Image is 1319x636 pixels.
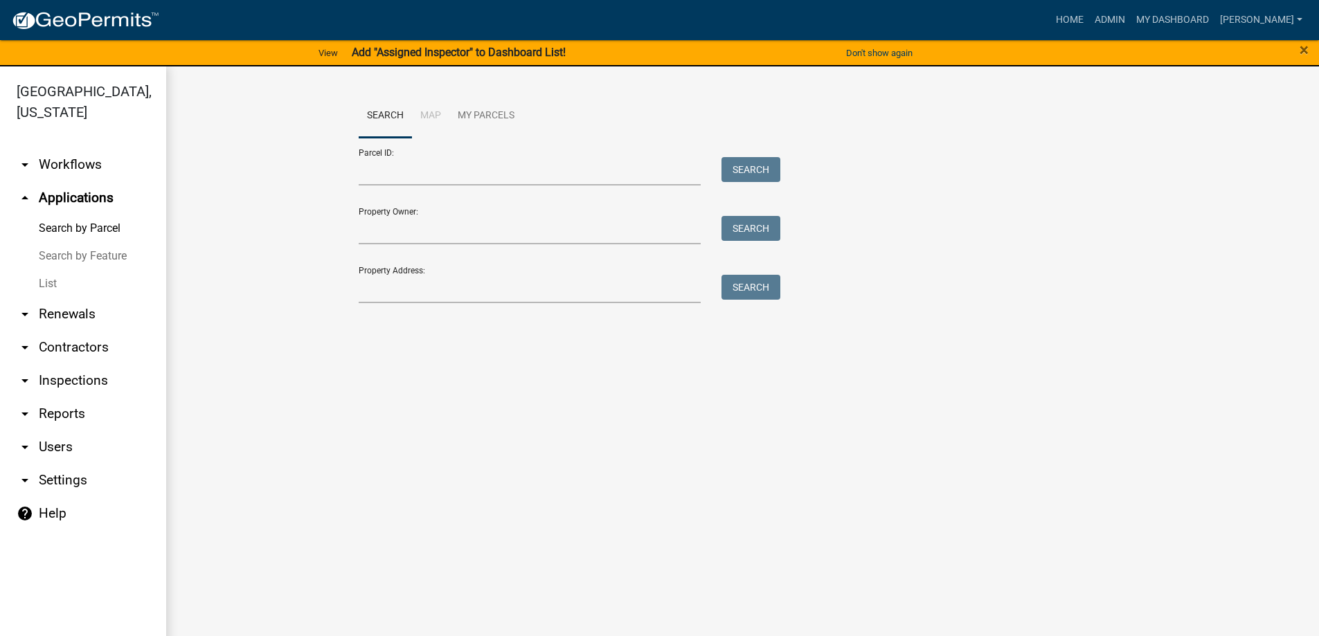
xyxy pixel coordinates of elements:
i: arrow_drop_down [17,439,33,455]
a: Search [359,94,412,138]
i: arrow_drop_down [17,472,33,489]
i: arrow_drop_up [17,190,33,206]
i: help [17,505,33,522]
i: arrow_drop_down [17,372,33,389]
button: Don't show again [841,42,918,64]
button: Search [721,157,780,182]
span: × [1300,40,1309,60]
button: Search [721,275,780,300]
i: arrow_drop_down [17,156,33,173]
a: My Dashboard [1131,7,1214,33]
a: [PERSON_NAME] [1214,7,1308,33]
i: arrow_drop_down [17,339,33,356]
strong: Add "Assigned Inspector" to Dashboard List! [352,46,566,59]
a: Admin [1089,7,1131,33]
a: View [313,42,343,64]
i: arrow_drop_down [17,306,33,322]
button: Close [1300,42,1309,58]
a: Home [1050,7,1089,33]
i: arrow_drop_down [17,406,33,422]
a: My Parcels [449,94,523,138]
button: Search [721,216,780,241]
